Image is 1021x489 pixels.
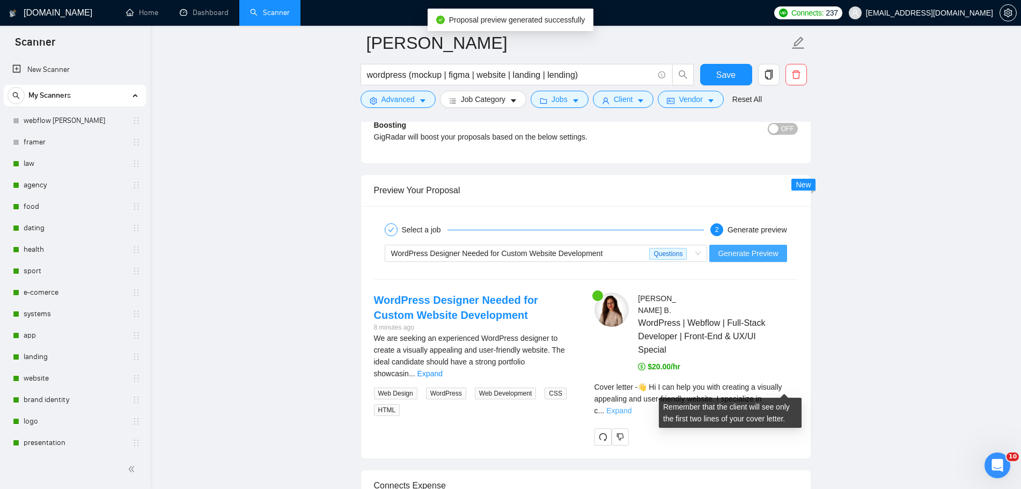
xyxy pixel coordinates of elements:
span: holder [132,417,141,426]
button: userClientcaret-down [593,91,654,108]
span: 237 [826,7,838,19]
span: Save [716,68,736,82]
span: search [8,92,24,99]
span: Web Development [475,388,537,399]
span: edit [791,36,805,50]
a: setting [1000,9,1017,17]
div: Remember that the client will see only the first two lines of your cover letter. [594,381,798,417]
a: New Scanner [12,59,137,81]
a: health [24,239,126,260]
span: [PERSON_NAME] B . [638,294,676,315]
img: c1HuregZBlVJPzJhAGb0lWPBfs51HOQe8r_ZBNMIvSqI_842_OtioNjABHVTm0TU6n [594,293,629,327]
a: dashboardDashboard [180,8,229,17]
a: app [24,325,126,346]
span: holder [132,116,141,125]
span: OFF [781,123,794,135]
span: dollar [638,363,645,370]
span: New [796,180,811,189]
span: setting [370,97,377,105]
span: holder [132,310,141,318]
button: setting [1000,4,1017,21]
button: barsJob Categorycaret-down [440,91,526,108]
span: holder [132,439,141,447]
span: check-circle [436,16,445,24]
span: redo [595,433,611,441]
a: WordPress Designer Needed for Custom Website Development [374,294,538,321]
button: copy [758,64,780,85]
span: ... [598,406,605,415]
a: systems [24,303,126,325]
a: website [24,368,126,389]
div: Remember that the client will see only the first two lines of your cover letter. [659,398,802,428]
span: Proposal preview generated successfully [449,16,585,24]
a: searchScanner [250,8,290,17]
span: copy [759,70,779,79]
span: holder [132,138,141,147]
span: holder [132,159,141,168]
a: framer [24,132,126,153]
a: webflow [PERSON_NAME] [24,110,126,132]
a: dating [24,217,126,239]
span: Connects: [791,7,824,19]
button: search [8,87,25,104]
span: folder [540,97,547,105]
img: upwork-logo.png [779,9,788,17]
a: landing [24,346,126,368]
span: holder [132,224,141,232]
span: Web Design [374,388,417,399]
button: Generate Preview [709,245,787,262]
a: law [24,153,126,174]
a: Reset All [732,93,762,105]
button: settingAdvancedcaret-down [361,91,436,108]
span: idcard [667,97,674,105]
input: Search Freelance Jobs... [367,68,653,82]
div: 8 minutes ago [374,323,577,333]
span: Client [614,93,633,105]
span: dislike [616,433,624,441]
span: holder [132,202,141,211]
a: agency [24,174,126,196]
div: We are seeking an experienced WordPress designer to create a visually appealing and user-friendly... [374,332,577,379]
span: user [851,9,859,17]
span: holder [132,181,141,189]
a: Expand [417,369,443,378]
a: brand identity [24,389,126,411]
span: holder [132,396,141,404]
span: bars [449,97,457,105]
span: WordPress [426,388,466,399]
span: info-circle [658,71,665,78]
span: ... [409,369,415,378]
button: Save [700,64,752,85]
a: logo [24,411,126,432]
span: holder [132,353,141,361]
span: holder [132,288,141,297]
span: delete [786,70,806,79]
span: Job Category [461,93,505,105]
span: Cover letter - 👋 Hi I can help you with creating a visually appealing and user-friendly website. ... [594,383,782,415]
span: caret-down [637,97,644,105]
span: We are seeking an experienced WordPress designer to create a visually appealing and user-friendly... [374,334,565,378]
span: $20.00/hr [638,362,680,371]
a: e-comerce [24,282,126,303]
li: New Scanner [4,59,146,81]
span: holder [132,267,141,275]
span: Advanced [381,93,415,105]
button: delete [785,64,807,85]
span: user [602,97,609,105]
a: sport [24,260,126,282]
span: caret-down [707,97,715,105]
div: GigRadar will boost your proposals based on the below settings. [374,131,692,143]
span: caret-down [510,97,517,105]
img: logo [9,5,17,22]
a: food [24,196,126,217]
button: folderJobscaret-down [531,91,589,108]
span: WordPress | Webflow | Full-Stack Developer | Front-End & UX/UI Special [638,316,766,356]
span: Vendor [679,93,702,105]
span: Generate Preview [718,247,778,259]
input: Scanner name... [366,30,789,56]
span: WordPress Designer Needed for Custom Website Development [391,249,603,258]
span: check [388,227,394,233]
span: CSS [545,388,567,399]
span: 10 [1007,452,1019,461]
